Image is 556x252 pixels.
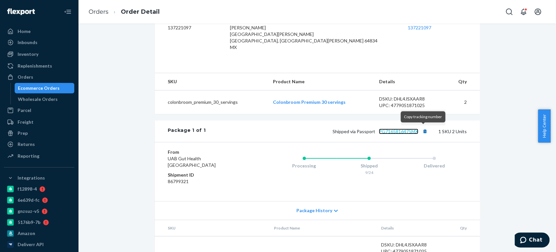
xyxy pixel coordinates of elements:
a: f12898-4 [4,184,74,194]
div: Package 1 of 1 [168,127,206,135]
button: Open account menu [531,5,544,18]
div: Replenishments [18,63,52,69]
button: Open notifications [517,5,530,18]
dt: From [168,149,246,155]
iframe: Opens a widget where you can chat to one of our agents [515,232,549,249]
div: Integrations [18,175,45,181]
dd: 137221097 [168,24,220,31]
a: Returns [4,139,74,150]
td: colonbroom_premium_30_servings [155,90,268,114]
span: Shipped via Passport [333,129,429,134]
div: Processing [272,163,337,169]
div: Freight [18,119,34,125]
a: gnzsuz-v5 [4,206,74,216]
span: UAB Gut Health [GEOGRAPHIC_DATA] [168,156,216,168]
div: f12898-4 [18,186,37,192]
div: Shipped [336,163,402,169]
a: Orders [4,72,74,82]
td: 2 [446,90,480,114]
div: Amazon [18,230,35,237]
div: 9/24 [336,170,402,175]
div: Deliverr API [18,241,44,248]
dd: 86799321 [168,178,246,185]
a: Reporting [4,151,74,161]
th: SKU [155,220,269,236]
th: SKU [155,73,268,90]
div: Parcel [18,107,31,114]
div: Ecommerce Orders [18,85,60,91]
a: 137221097 [408,25,431,30]
div: Inventory [18,51,38,57]
a: Prep [4,128,74,138]
a: Home [4,26,74,37]
ol: breadcrumbs [83,2,165,22]
a: Ecommerce Orders [15,83,75,93]
a: PG7165816475MX [379,129,418,134]
dt: Shipment ID [168,172,246,178]
th: Qty [447,220,479,236]
th: Product Name [268,220,376,236]
a: Deliverr API [4,239,74,250]
div: Prep [18,130,28,136]
a: Colonbroom Premium 30 servings [273,99,345,105]
div: 6e639d-fc [18,197,39,203]
button: Help Center [538,109,550,143]
button: Close Navigation [61,5,74,18]
a: 5176b9-7b [4,217,74,228]
div: Returns [18,141,35,148]
a: Order Detail [121,8,160,15]
a: Parcel [4,105,74,116]
button: Copy tracking number [421,127,429,135]
div: Reporting [18,153,39,159]
button: Open Search Box [503,5,516,18]
a: Wholesale Orders [15,94,75,104]
div: DSKU: DHL4JSXAAR8 [379,96,440,102]
div: 1 SKU 2 Units [206,127,466,135]
div: Home [18,28,31,35]
div: Wholesale Orders [18,96,58,102]
a: Orders [89,8,108,15]
div: UPC: 4779051871025 [379,102,440,109]
a: Replenishments [4,61,74,71]
span: Package History [296,207,332,214]
a: Amazon [4,228,74,239]
a: 6e639d-fc [4,195,74,205]
div: Orders [18,74,33,80]
div: Inbounds [18,39,37,46]
img: Flexport logo [7,8,35,15]
th: Details [374,73,446,90]
a: Inbounds [4,37,74,48]
th: Qty [446,73,480,90]
div: 5176b9-7b [18,219,40,226]
div: Delivered [402,163,467,169]
div: DSKU: DHL4JSXAAR8 [381,242,442,248]
span: Copy tracking number [404,114,442,119]
button: Integrations [4,173,74,183]
th: Details [376,220,448,236]
a: Inventory [4,49,74,59]
div: gnzsuz-v5 [18,208,39,214]
th: Product Name [267,73,374,90]
span: [PERSON_NAME] [GEOGRAPHIC_DATA][PERSON_NAME] [GEOGRAPHIC_DATA], [GEOGRAPHIC_DATA][PERSON_NAME] 64... [230,25,378,50]
a: Freight [4,117,74,127]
